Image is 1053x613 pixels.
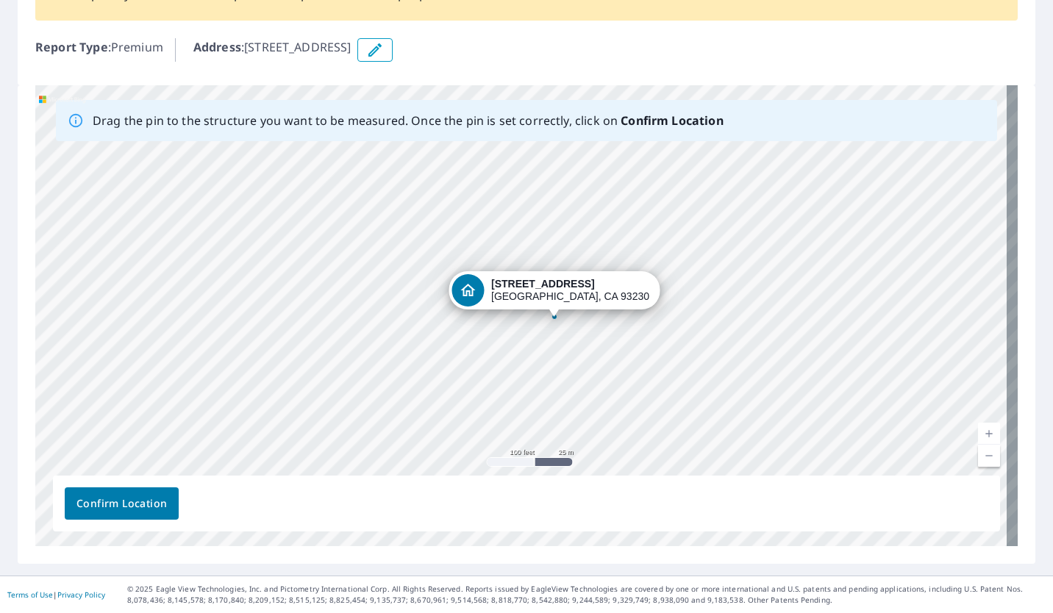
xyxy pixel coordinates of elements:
a: Current Level 18, Zoom In [978,423,1000,445]
p: Drag the pin to the structure you want to be measured. Once the pin is set correctly, click on [93,112,724,129]
a: Privacy Policy [57,589,105,600]
span: Confirm Location [76,495,167,513]
p: | [7,590,105,599]
b: Report Type [35,39,108,55]
button: Confirm Location [65,487,179,520]
b: Address [193,39,241,55]
p: : [STREET_ADDRESS] [193,38,351,62]
strong: [STREET_ADDRESS] [491,278,595,290]
b: Confirm Location [621,112,723,129]
div: [GEOGRAPHIC_DATA], CA 93230 [491,278,649,303]
p: © 2025 Eagle View Technologies, Inc. and Pictometry International Corp. All Rights Reserved. Repo... [127,584,1046,606]
a: Current Level 18, Zoom Out [978,445,1000,467]
div: Dropped pin, building 1, Residential property, 1311 N 10th Ave Hanford, CA 93230 [449,271,660,317]
p: : Premium [35,38,163,62]
a: Terms of Use [7,589,53,600]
